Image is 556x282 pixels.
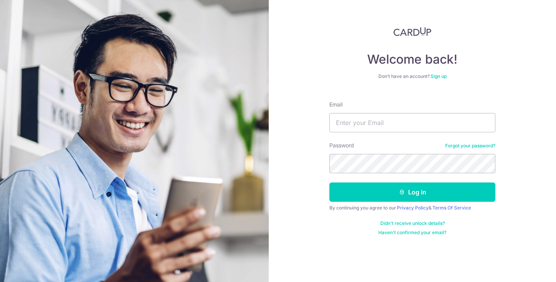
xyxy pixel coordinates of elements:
label: Password [329,142,354,149]
a: Didn't receive unlock details? [380,220,445,226]
input: Enter your Email [329,113,495,132]
div: By continuing you agree to our & [329,205,495,211]
label: Email [329,101,342,108]
h4: Welcome back! [329,52,495,67]
button: Log in [329,182,495,202]
a: Sign up [431,73,447,79]
a: Haven't confirmed your email? [378,230,446,236]
img: CardUp Logo [393,27,431,36]
div: Don’t have an account? [329,73,495,79]
a: Privacy Policy [397,205,429,211]
a: Forgot your password? [445,143,495,149]
a: Terms Of Service [432,205,471,211]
